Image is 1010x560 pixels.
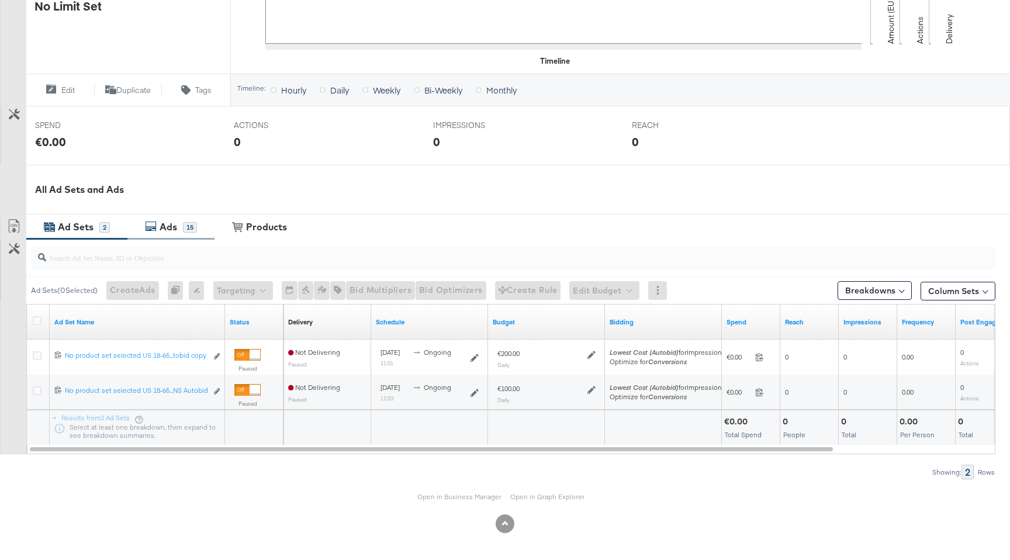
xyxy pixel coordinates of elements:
a: The total amount spent to date. [727,317,776,327]
button: Tags [162,83,230,97]
em: Conversions [648,392,687,401]
a: The number of times your ad was served. On mobile apps an ad is counted as served the first time ... [843,317,893,327]
div: 0 [168,281,189,300]
div: 2 [99,222,110,233]
button: Duplicate [94,83,162,97]
a: No product set selected US 18-65...NS Autobid [65,386,207,398]
div: €0.00 [35,133,66,150]
a: Shows the current state of your Ad Set. [230,317,279,327]
div: 0 [234,133,241,150]
a: Shows your bid and optimisation settings for this Ad Set. [610,317,717,327]
em: Lowest Cost (Autobid) [610,348,679,357]
div: 0.00 [900,416,921,427]
span: 0 [785,388,788,396]
div: 0 [433,133,440,150]
sub: 11:03 [381,395,393,402]
span: for Impressions [610,348,725,357]
div: €200.00 [497,349,520,358]
span: [DATE] [381,383,400,392]
span: Total [959,430,973,439]
div: No product set selected US 18-65...tobid copy [65,351,207,360]
span: 0.00 [902,388,914,396]
button: Edit [26,83,94,97]
div: €100.00 [497,384,520,393]
a: Shows the current budget of Ad Set. [493,317,600,327]
span: 0 [843,352,847,361]
span: Duplicate [116,85,151,96]
span: 0 [960,383,964,392]
span: Not Delivering [288,348,340,357]
span: Per Person [900,430,935,439]
div: Optimize for [610,357,725,367]
div: 0 [632,133,639,150]
div: All Ad Sets and Ads [35,183,1010,196]
a: The average number of times your ad was served to each person. [902,317,951,327]
sub: Actions [960,359,979,367]
a: Open in Business Manager [417,492,501,501]
div: Timeline: [237,84,266,92]
div: 2 [961,465,974,479]
sub: Paused [288,396,307,403]
span: Total Spend [725,430,762,439]
button: Breakdowns [838,281,912,300]
span: ongoing [424,383,451,392]
div: 15 [183,222,197,233]
div: €0.00 [724,416,751,427]
span: 0.00 [902,352,914,361]
sub: Daily [497,361,510,368]
span: REACH [632,120,720,131]
a: Shows when your Ad Set is scheduled to deliver. [376,317,483,327]
span: ACTIONS [234,120,321,131]
div: Ad Sets ( 0 Selected) [31,285,98,296]
span: Total [842,430,856,439]
a: The number of people your ad was served to. [785,317,834,327]
sub: Paused [288,361,307,368]
span: €0.00 [727,352,750,361]
div: Optimize for [610,392,725,402]
div: 0 [841,416,850,427]
input: Search Ad Set Name, ID or Objective [46,241,908,264]
span: Daily [330,84,349,96]
div: Showing: [932,468,961,476]
div: Ad Sets [58,220,94,234]
span: Weekly [373,84,400,96]
label: Paused [234,400,261,407]
a: Reflects the ability of your Ad Set to achieve delivery based on ad states, schedule and budget. [288,317,313,327]
span: 0 [785,352,788,361]
div: Ads [160,220,177,234]
span: for Impressions [610,383,725,392]
label: Paused [234,365,261,372]
span: Hourly [281,84,306,96]
span: €0.00 [727,388,750,396]
div: No product set selected US 18-65...NS Autobid [65,386,207,395]
span: IMPRESSIONS [433,120,521,131]
span: People [783,430,805,439]
span: 0 [843,388,847,396]
a: Open in Graph Explorer [510,492,584,501]
span: SPEND [35,120,123,131]
div: Products [246,220,287,234]
button: Column Sets [921,282,995,300]
div: Rows [977,468,995,476]
span: ongoing [424,348,451,357]
em: Lowest Cost (Autobid) [610,383,679,392]
span: Bi-Weekly [424,84,462,96]
a: Your Ad Set name. [54,317,220,327]
span: 0 [960,348,964,357]
a: No product set selected US 18-65...tobid copy [65,351,207,363]
sub: 11:01 [381,359,393,367]
sub: Actions [960,395,979,402]
span: Tags [195,85,212,96]
em: Conversions [648,357,687,366]
span: Not Delivering [288,383,340,392]
div: 0 [958,416,967,427]
span: [DATE] [381,348,400,357]
sub: Daily [497,396,510,403]
span: Monthly [486,84,517,96]
div: Delivery [288,317,313,327]
div: 0 [783,416,791,427]
span: Edit [61,85,75,96]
